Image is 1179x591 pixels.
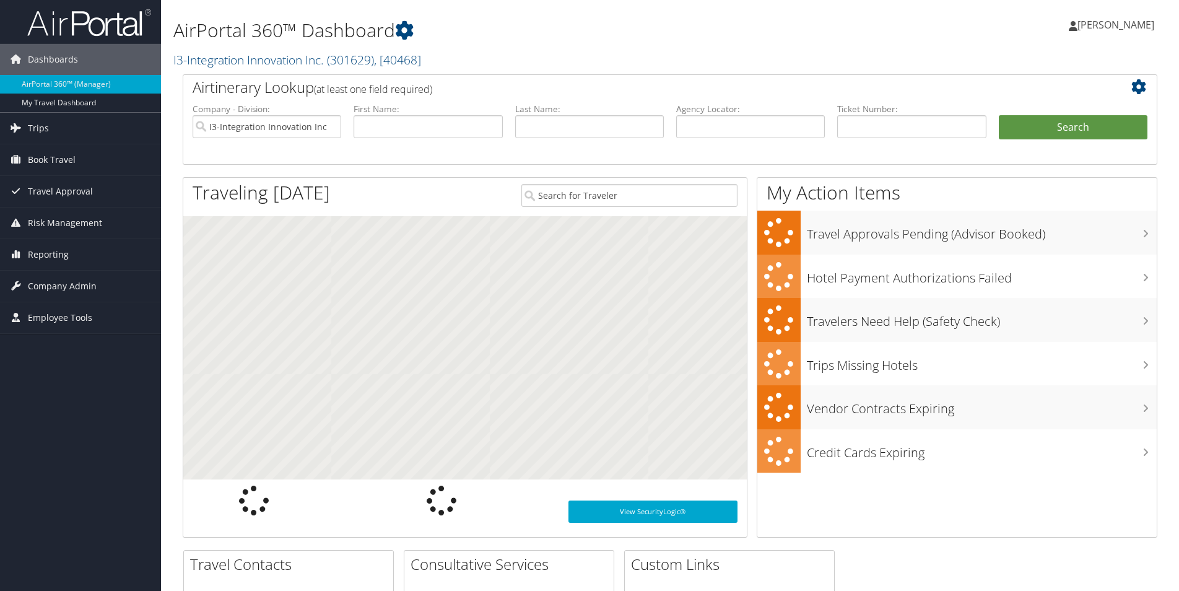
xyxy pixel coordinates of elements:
label: Ticket Number: [837,103,986,115]
span: Risk Management [28,208,102,239]
h2: Custom Links [631,554,834,575]
h2: Consultative Services [411,554,614,575]
span: Employee Tools [28,302,92,333]
h3: Vendor Contracts Expiring [807,394,1157,418]
span: ( 301629 ) [327,51,374,68]
h3: Travel Approvals Pending (Advisor Booked) [807,219,1157,243]
a: Trips Missing Hotels [757,342,1157,386]
h3: Hotel Payment Authorizations Failed [807,263,1157,287]
h1: AirPortal 360™ Dashboard [173,17,835,43]
span: (at least one field required) [314,82,432,96]
a: Travelers Need Help (Safety Check) [757,298,1157,342]
label: First Name: [354,103,502,115]
span: Company Admin [28,271,97,302]
h2: Travel Contacts [190,554,393,575]
span: Dashboards [28,44,78,75]
button: Search [999,115,1147,140]
h3: Trips Missing Hotels [807,351,1157,374]
a: Hotel Payment Authorizations Failed [757,255,1157,299]
img: airportal-logo.png [27,8,151,37]
span: Book Travel [28,144,76,175]
label: Company - Division: [193,103,341,115]
label: Agency Locator: [676,103,825,115]
h3: Credit Cards Expiring [807,438,1157,462]
h3: Travelers Need Help (Safety Check) [807,307,1157,330]
h2: Airtinerary Lookup [193,77,1066,98]
h1: My Action Items [757,180,1157,206]
label: Last Name: [515,103,664,115]
a: Travel Approvals Pending (Advisor Booked) [757,211,1157,255]
span: Travel Approval [28,176,93,207]
span: , [ 40468 ] [374,51,421,68]
a: View SecurityLogic® [568,501,737,523]
a: [PERSON_NAME] [1069,6,1167,43]
a: Credit Cards Expiring [757,429,1157,473]
span: Reporting [28,239,69,270]
a: Vendor Contracts Expiring [757,385,1157,429]
input: Search for Traveler [521,184,737,207]
span: Trips [28,113,49,144]
span: [PERSON_NAME] [1077,18,1154,32]
h1: Traveling [DATE] [193,180,330,206]
a: I3-Integration Innovation Inc. [173,51,421,68]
